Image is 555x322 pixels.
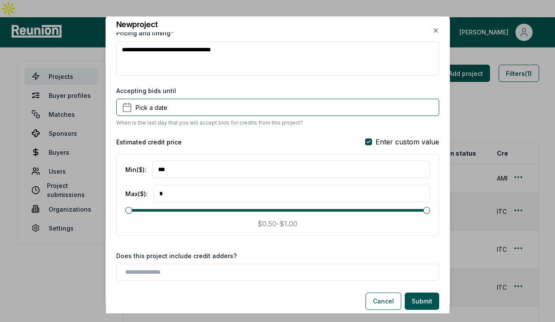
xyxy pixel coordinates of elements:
label: Pricing and timing [116,29,174,37]
p: $0.50 - $1.00 [257,219,298,229]
span: Pick a date [136,103,167,112]
h5: Estimated credit price [116,138,182,147]
label: Accepting bids until [116,86,176,95]
button: Pick a date [116,99,439,116]
label: Does this project include credit adders? [116,251,237,260]
label: Min ($) : [125,165,146,174]
label: Max ($) : [125,189,148,198]
h2: New project [116,21,158,28]
span: Enter custom value [375,137,439,147]
button: Submit [405,292,439,309]
button: Cancel [366,292,401,309]
span: Minimum [125,207,132,214]
p: When is the last day that you will accept bids for credits from this project? [116,119,303,126]
span: Maximum [423,207,430,214]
